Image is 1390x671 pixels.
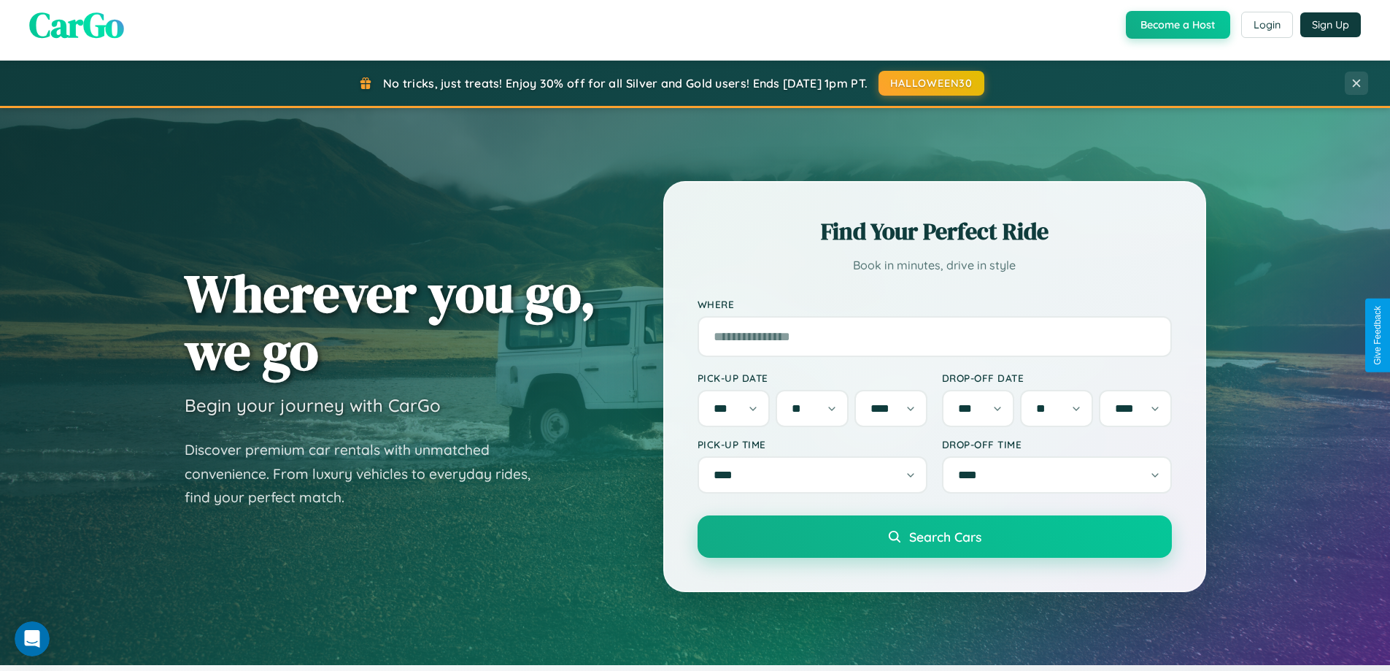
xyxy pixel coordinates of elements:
label: Where [698,298,1172,310]
label: Pick-up Time [698,438,927,450]
div: Give Feedback [1372,306,1383,365]
span: Search Cars [909,529,981,545]
button: Become a Host [1126,11,1230,39]
p: Discover premium car rentals with unmatched convenience. From luxury vehicles to everyday rides, ... [185,438,549,510]
button: Login [1241,12,1293,38]
label: Drop-off Time [942,438,1172,450]
label: Pick-up Date [698,372,927,384]
span: CarGo [29,1,124,49]
h2: Find Your Perfect Ride [698,215,1172,248]
iframe: Intercom live chat [15,621,50,656]
label: Drop-off Date [942,372,1172,384]
h3: Begin your journey with CarGo [185,394,441,416]
p: Book in minutes, drive in style [698,255,1172,276]
h1: Wherever you go, we go [185,264,596,380]
button: HALLOWEEN30 [879,71,984,96]
button: Search Cars [698,515,1172,558]
button: Sign Up [1300,12,1361,37]
span: No tricks, just treats! Enjoy 30% off for all Silver and Gold users! Ends [DATE] 1pm PT. [383,76,868,91]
